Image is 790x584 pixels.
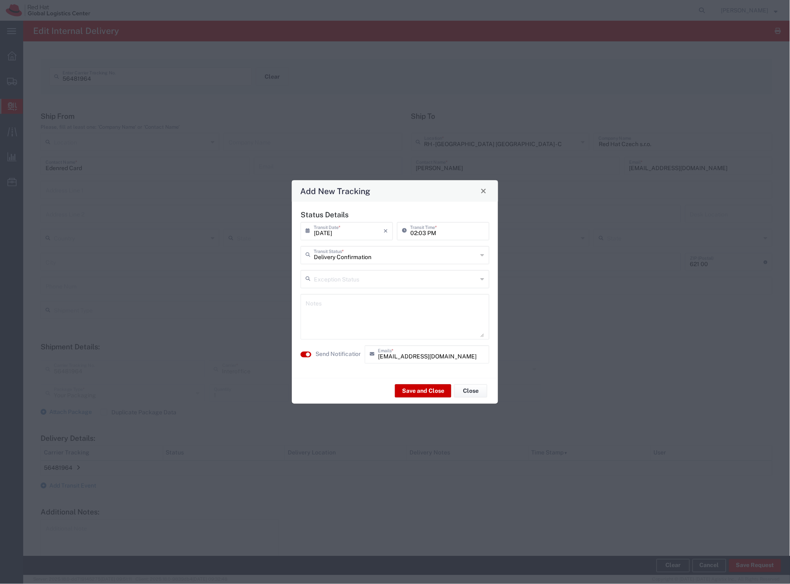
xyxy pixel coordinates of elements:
[395,385,451,398] button: Save and Close
[301,185,371,197] h4: Add New Tracking
[316,350,362,359] label: Send Notification
[478,185,489,197] button: Close
[454,385,487,398] button: Close
[316,350,361,359] agx-label: Send Notification
[301,210,489,219] h5: Status Details
[383,224,388,238] i: ×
